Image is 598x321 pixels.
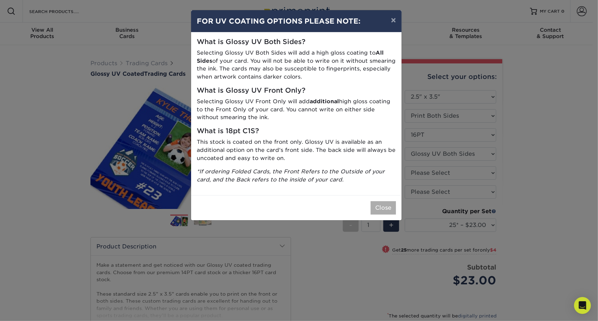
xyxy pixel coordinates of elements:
i: *If ordering Folded Cards, the Front Refers to the Outside of your card, and the Back refers to t... [197,168,385,183]
div: Open Intercom Messenger [574,297,591,314]
button: × [385,10,402,30]
p: Selecting Glossy UV Both Sides will add a high gloss coating to of your card. You will not be abl... [197,49,396,81]
button: Close [371,201,396,215]
strong: All Sides [197,49,384,64]
h4: FOR UV COATING OPTIONS PLEASE NOTE: [197,16,396,26]
p: This stock is coated on the front only. Glossy UV is available as an additional option on the car... [197,138,396,162]
p: Selecting Glossy UV Front Only will add high gloss coating to the Front Only of your card. You ca... [197,98,396,122]
h5: What is Glossy UV Both Sides? [197,38,396,46]
h5: What is Glossy UV Front Only? [197,87,396,95]
strong: additional [310,98,339,105]
h5: What is 18pt C1S? [197,127,396,135]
